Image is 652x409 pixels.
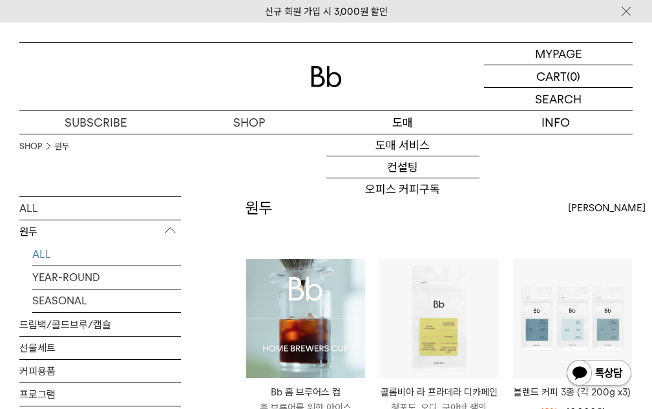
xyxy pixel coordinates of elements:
a: 프로그램 [19,383,181,406]
a: CART (0) [484,65,633,88]
a: YEAR-ROUND [32,266,181,289]
a: SHOP [19,140,42,153]
p: 도매 [326,111,479,134]
a: 커피용품 [19,360,181,383]
span: [PERSON_NAME] [568,200,646,216]
img: 로고 [311,66,342,87]
p: CART [536,65,567,87]
h2: 원두 [246,197,273,219]
img: 카카오톡 채널 1:1 채팅 버튼 [565,359,633,390]
a: SHOP [173,111,326,134]
a: 도매 서비스 [326,134,479,156]
a: ALL [32,243,181,266]
a: 블렌드 커피 3종 (각 200g x3) [513,384,632,400]
p: 원두 [19,220,181,244]
a: SEASONAL [32,289,181,312]
p: MYPAGE [535,43,582,65]
a: ALL [19,197,181,220]
img: Bb 홈 브루어스 컵 [246,259,365,378]
a: 오피스 커피구독 [326,178,479,200]
a: 신규 회원 가입 시 3,000원 할인 [265,6,388,17]
p: 콜롬비아 라 프라데라 디카페인 [379,384,498,400]
p: SEARCH [535,88,582,110]
img: 콜롬비아 라 프라데라 디카페인 [379,259,498,378]
a: 컨설팅 [326,156,479,178]
a: 드립백/콜드브루/캡슐 [19,313,181,336]
a: MYPAGE [484,43,633,65]
a: 선물세트 [19,337,181,359]
img: 블렌드 커피 3종 (각 200g x3) [513,259,632,378]
a: 원두 [55,140,69,153]
p: Bb 홈 브루어스 컵 [246,384,365,400]
p: (0) [567,65,580,87]
p: INFO [479,111,633,134]
a: SUBSCRIBE [19,111,173,134]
